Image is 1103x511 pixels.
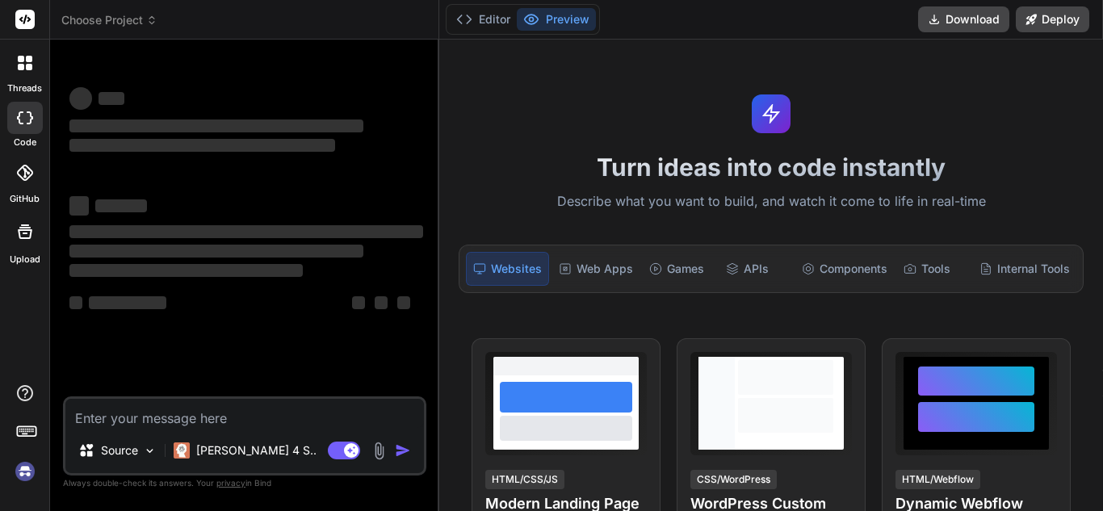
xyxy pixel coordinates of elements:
p: [PERSON_NAME] 4 S.. [196,442,317,459]
span: ‌ [89,296,166,309]
span: ‌ [69,225,423,238]
span: ‌ [69,245,363,258]
div: Tools [897,252,970,286]
span: ‌ [69,296,82,309]
div: Internal Tools [973,252,1076,286]
span: ‌ [69,196,89,216]
span: ‌ [397,296,410,309]
button: Download [918,6,1009,32]
label: GitHub [10,192,40,206]
span: ‌ [95,199,147,212]
button: Preview [517,8,596,31]
span: ‌ [375,296,388,309]
div: Components [795,252,894,286]
div: HTML/CSS/JS [485,470,564,489]
span: ‌ [69,139,335,152]
img: signin [11,458,39,485]
img: Claude 4 Sonnet [174,442,190,459]
span: ‌ [69,119,363,132]
div: Websites [466,252,549,286]
label: threads [7,82,42,95]
h1: Turn ideas into code instantly [449,153,1093,182]
button: Deploy [1016,6,1089,32]
p: Always double-check its answers. Your in Bind [63,475,426,491]
div: Games [643,252,715,286]
p: Source [101,442,138,459]
span: ‌ [99,92,124,105]
button: Editor [450,8,517,31]
label: code [14,136,36,149]
div: CSS/WordPress [690,470,777,489]
span: ‌ [69,87,92,110]
span: ‌ [69,264,303,277]
img: icon [395,442,411,459]
span: privacy [216,478,245,488]
div: Web Apps [552,252,640,286]
div: APIs [719,252,792,286]
img: attachment [370,442,388,460]
label: Upload [10,253,40,266]
p: Describe what you want to build, and watch it come to life in real-time [449,191,1093,212]
div: HTML/Webflow [895,470,980,489]
span: ‌ [352,296,365,309]
img: Pick Models [143,444,157,458]
span: Choose Project [61,12,157,28]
